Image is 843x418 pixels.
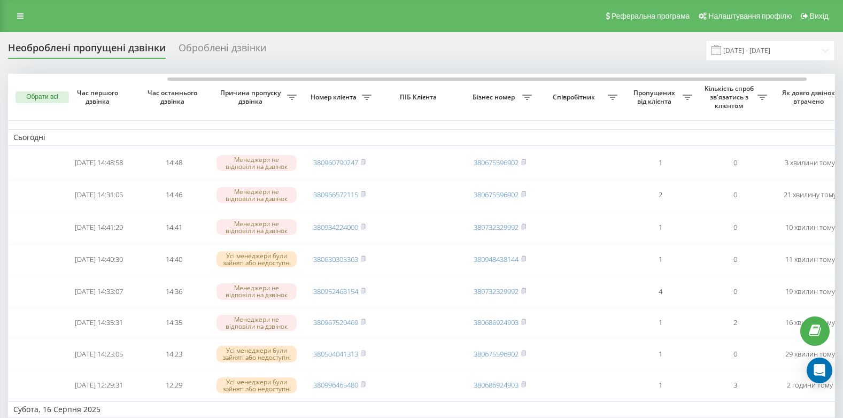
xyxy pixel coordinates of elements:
[61,148,136,178] td: [DATE] 14:48:58
[698,276,772,306] td: 0
[468,93,522,102] span: Бізнес номер
[623,180,698,210] td: 2
[810,12,829,20] span: Вихід
[698,212,772,242] td: 0
[216,283,297,299] div: Менеджери не відповіли на дзвінок
[136,339,211,369] td: 14:23
[136,212,211,242] td: 14:41
[474,254,519,264] a: 380948438144
[543,93,608,102] span: Співробітник
[136,244,211,274] td: 14:40
[61,276,136,306] td: [DATE] 14:33:07
[623,339,698,369] td: 1
[313,190,358,199] a: 380966572115
[313,380,358,390] a: 380996465480
[781,89,839,105] span: Як довго дзвінок втрачено
[179,42,266,59] div: Оброблені дзвінки
[136,276,211,306] td: 14:36
[216,251,297,267] div: Усі менеджери були зайняті або недоступні
[145,89,203,105] span: Час останнього дзвінка
[216,219,297,235] div: Менеджери не відповіли на дзвінок
[313,287,358,296] a: 380952463154
[474,287,519,296] a: 380732329992
[623,212,698,242] td: 1
[216,155,297,171] div: Менеджери не відповіли на дзвінок
[474,380,519,390] a: 380686924903
[61,244,136,274] td: [DATE] 14:40:30
[313,254,358,264] a: 380630303363
[216,346,297,362] div: Усі менеджери були зайняті або недоступні
[136,309,211,337] td: 14:35
[698,180,772,210] td: 0
[313,222,358,232] a: 380934224000
[623,309,698,337] td: 1
[698,339,772,369] td: 0
[628,89,683,105] span: Пропущених від клієнта
[623,276,698,306] td: 4
[698,148,772,178] td: 0
[136,148,211,178] td: 14:48
[474,349,519,359] a: 380675596902
[61,309,136,337] td: [DATE] 14:35:31
[216,187,297,203] div: Менеджери не відповіли на дзвінок
[61,212,136,242] td: [DATE] 14:41:29
[708,12,792,20] span: Налаштування профілю
[807,358,832,383] div: Open Intercom Messenger
[703,84,757,110] span: Кількість спроб зв'язатись з клієнтом
[61,180,136,210] td: [DATE] 14:31:05
[386,93,453,102] span: ПІБ Клієнта
[612,12,690,20] span: Реферальна програма
[216,315,297,331] div: Менеджери не відповіли на дзвінок
[307,93,362,102] span: Номер клієнта
[474,158,519,167] a: 380675596902
[313,349,358,359] a: 380504041313
[474,190,519,199] a: 380675596902
[216,377,297,393] div: Усі менеджери були зайняті або недоступні
[313,158,358,167] a: 380960790247
[698,244,772,274] td: 0
[474,318,519,327] a: 380686924903
[61,371,136,400] td: [DATE] 12:29:31
[8,42,166,59] div: Необроблені пропущені дзвінки
[313,318,358,327] a: 380967520469
[61,339,136,369] td: [DATE] 14:23:05
[70,89,128,105] span: Час першого дзвінка
[623,148,698,178] td: 1
[623,244,698,274] td: 1
[474,222,519,232] a: 380732329992
[698,371,772,400] td: 3
[698,309,772,337] td: 2
[16,91,69,103] button: Обрати всі
[216,89,287,105] span: Причина пропуску дзвінка
[136,180,211,210] td: 14:46
[136,371,211,400] td: 12:29
[623,371,698,400] td: 1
